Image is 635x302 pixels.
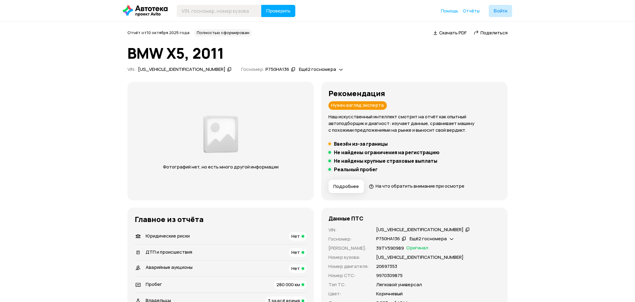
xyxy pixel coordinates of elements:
[299,66,336,72] span: Ещё 2 госномера
[328,113,500,134] p: Наш искусственный интеллект смотрит на отчёт как опытный автоподборщик и диагност: изучает данные...
[194,29,252,36] div: Полностью сформирован
[146,281,162,287] span: Пробег
[376,227,463,233] div: [US_VEHICLE_IDENTIFICATION_NUMBER]
[376,183,464,189] span: На что обратить внимание при осмотре
[328,236,369,242] p: Госномер :
[241,66,265,72] span: Госномер:
[376,245,404,252] p: 39ТУ590989
[291,233,300,239] span: Нет
[481,30,508,36] span: Поделиться
[433,30,467,36] a: Скачать PDF
[328,180,364,193] button: Подробнее
[127,66,136,72] span: VIN :
[333,183,359,189] span: Подробнее
[334,149,439,155] h5: Не найдены ограничения на регистрацию
[463,8,480,14] a: Отчёты
[376,263,397,270] p: 20697353
[494,9,507,13] span: Войти
[177,5,262,17] input: VIN, госномер, номер кузова
[265,66,289,73] div: Р750НА136
[441,8,458,14] a: Помощь
[376,272,403,279] p: 9970309875
[334,166,378,172] h5: Реальный пробег
[376,281,422,288] p: Легковой универсал
[439,30,467,36] span: Скачать PDF
[328,245,369,252] p: [PERSON_NAME] :
[369,183,464,189] a: На что обратить внимание при осмотре
[328,290,369,297] p: Цвет :
[202,112,240,156] img: 2a3f492e8892fc00.png
[328,227,369,233] p: VIN :
[328,254,369,261] p: Номер кузова :
[146,249,192,255] span: ДТП и происшествия
[291,265,300,272] span: Нет
[376,254,463,261] p: [US_VEHICLE_IDENTIFICATION_NUMBER]
[328,101,387,110] div: Нужен взгляд эксперта
[489,5,512,17] button: Войти
[334,158,437,164] h5: Не найдены крупные страховые выплаты
[135,215,307,224] h3: Главное из отчёта
[276,281,300,288] span: 280 000 км
[266,9,290,13] span: Проверить
[261,5,295,17] button: Проверить
[376,290,403,297] p: Коричневый
[127,30,189,35] span: Отчёт от 10 октября 2025 года
[291,249,300,255] span: Нет
[127,45,508,61] h1: BMW X5, 2011
[328,89,500,98] h3: Рекомендация
[138,66,225,73] div: [US_VEHICLE_IDENTIFICATION_NUMBER]
[410,235,447,242] span: Ещё 2 госномера
[376,236,400,242] div: Р750НА136
[328,272,369,279] p: Номер СТС :
[328,215,363,222] h4: Данные ПТС
[328,281,369,288] p: Тип ТС :
[328,263,369,270] p: Номер двигателя :
[146,264,193,270] span: Аварийные аукционы
[157,164,284,170] p: Фотографий нет, но есть много другой информации
[474,30,508,36] a: Поделиться
[146,233,190,239] span: Юридические риски
[334,141,388,147] h5: Ввезён из-за границы
[406,245,428,252] span: Оригинал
